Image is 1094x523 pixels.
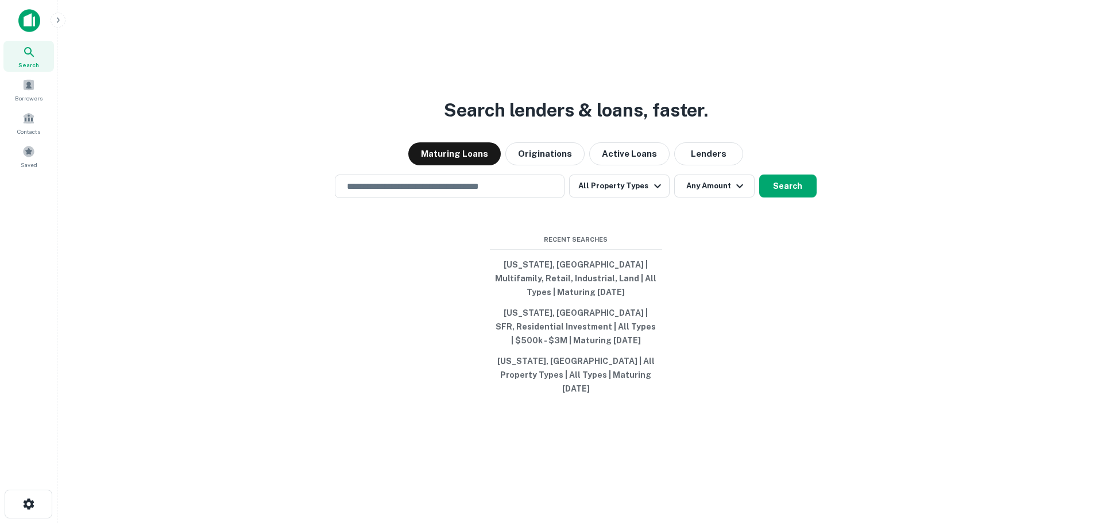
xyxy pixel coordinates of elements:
button: Maturing Loans [408,142,501,165]
span: Borrowers [15,94,42,103]
a: Search [3,41,54,72]
button: [US_STATE], [GEOGRAPHIC_DATA] | Multifamily, Retail, Industrial, Land | All Types | Maturing [DATE] [490,254,662,303]
a: Contacts [3,107,54,138]
button: Search [759,175,817,197]
a: Borrowers [3,74,54,105]
span: Recent Searches [490,235,662,245]
button: Lenders [674,142,743,165]
button: Any Amount [674,175,755,197]
a: Saved [3,141,54,172]
span: Search [18,60,39,69]
button: All Property Types [569,175,669,197]
button: [US_STATE], [GEOGRAPHIC_DATA] | All Property Types | All Types | Maturing [DATE] [490,351,662,399]
span: Contacts [17,127,40,136]
button: Originations [505,142,585,165]
h3: Search lenders & loans, faster. [444,96,708,124]
img: capitalize-icon.png [18,9,40,32]
span: Saved [21,160,37,169]
button: Active Loans [589,142,670,165]
iframe: Chat Widget [1037,431,1094,486]
button: [US_STATE], [GEOGRAPHIC_DATA] | SFR, Residential Investment | All Types | $500k - $3M | Maturing ... [490,303,662,351]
